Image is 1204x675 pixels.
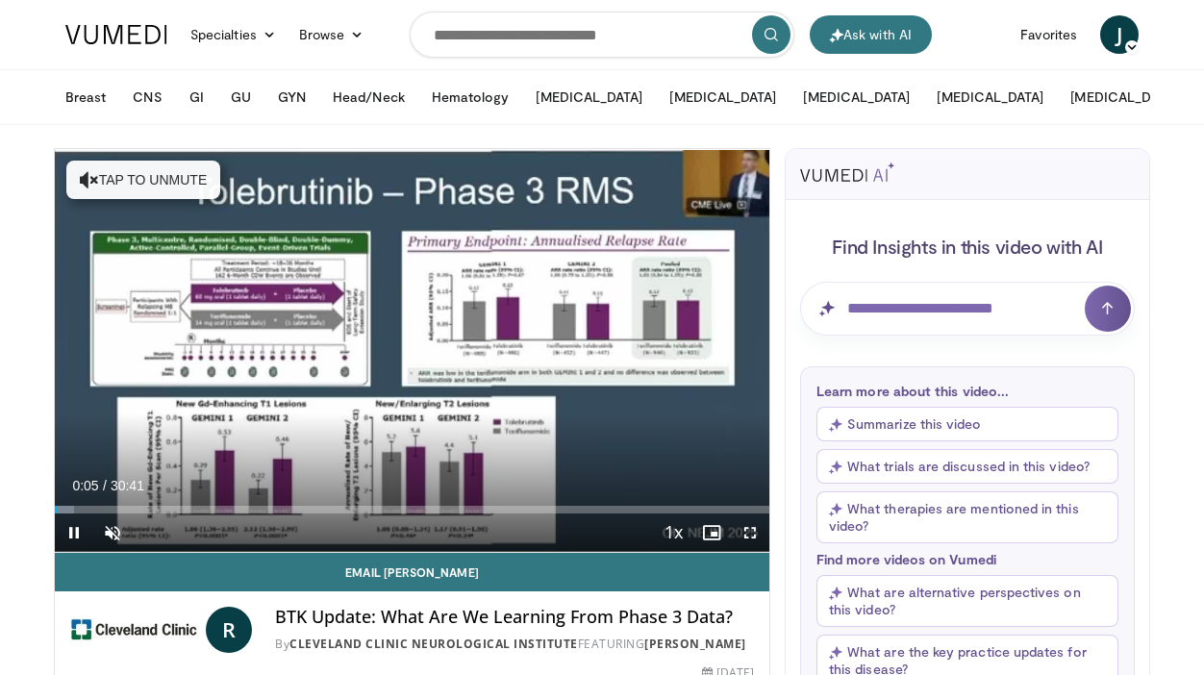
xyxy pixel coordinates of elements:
p: Learn more about this video... [816,383,1118,399]
button: Hematology [420,78,521,116]
p: Find more videos on Vumedi [816,551,1118,567]
div: By FEATURING [275,636,754,653]
button: [MEDICAL_DATA] [658,78,788,116]
button: Head/Neck [321,78,416,116]
span: 30:41 [111,478,144,493]
video-js: Video Player [55,149,769,553]
img: vumedi-ai-logo.svg [800,162,894,182]
a: R [206,607,252,653]
button: Summarize this video [816,407,1118,441]
button: CNS [121,78,173,116]
a: Favorites [1009,15,1089,54]
button: GU [219,78,263,116]
button: What trials are discussed in this video? [816,449,1118,484]
button: [MEDICAL_DATA] [1059,78,1189,116]
button: Pause [55,513,93,552]
button: [MEDICAL_DATA] [524,78,654,116]
button: Playback Rate [654,513,692,552]
h4: BTK Update: What Are We Learning From Phase 3 Data? [275,607,754,628]
span: 0:05 [72,478,98,493]
div: Progress Bar [55,506,769,513]
button: Tap to unmute [66,161,220,199]
button: What are alternative perspectives on this video? [816,575,1118,627]
input: Search topics, interventions [410,12,794,58]
button: [MEDICAL_DATA] [925,78,1055,116]
h4: Find Insights in this video with AI [800,234,1135,259]
a: Cleveland Clinic Neurological Institute [289,636,578,652]
button: Fullscreen [731,513,769,552]
button: Enable picture-in-picture mode [692,513,731,552]
button: Ask with AI [810,15,932,54]
button: [MEDICAL_DATA] [791,78,921,116]
a: Specialties [179,15,288,54]
input: Question for AI [800,282,1135,336]
button: Unmute [93,513,132,552]
button: GYN [266,78,317,116]
button: GI [178,78,215,116]
button: What therapies are mentioned in this video? [816,491,1118,543]
img: VuMedi Logo [65,25,167,44]
a: Browse [288,15,376,54]
a: [PERSON_NAME] [644,636,746,652]
a: J [1100,15,1139,54]
span: / [103,478,107,493]
img: Cleveland Clinic Neurological Institute [70,607,198,653]
a: Email [PERSON_NAME] [55,553,769,591]
button: Breast [54,78,117,116]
